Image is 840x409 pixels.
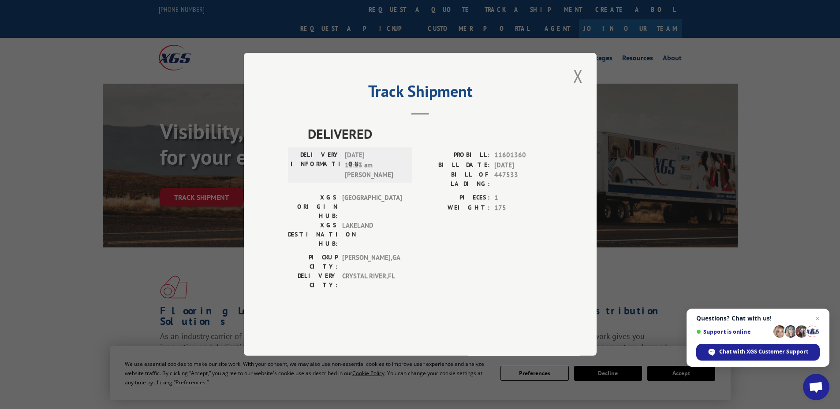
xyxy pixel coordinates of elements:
[696,328,770,335] span: Support is online
[420,160,490,170] label: BILL DATE:
[494,160,553,170] span: [DATE]
[288,272,338,290] label: DELIVERY CITY:
[288,85,553,102] h2: Track Shipment
[288,221,338,249] label: XGS DESTINATION HUB:
[342,193,402,221] span: [GEOGRAPHIC_DATA]
[288,253,338,272] label: PICKUP CITY:
[308,124,553,144] span: DELIVERED
[803,374,829,400] a: Open chat
[696,344,820,361] span: Chat with XGS Customer Support
[342,221,402,249] span: LAKELAND
[494,203,553,213] span: 175
[494,170,553,189] span: 447533
[342,272,402,290] span: CRYSTAL RIVER , FL
[342,253,402,272] span: [PERSON_NAME] , GA
[420,203,490,213] label: WEIGHT:
[420,170,490,189] label: BILL OF LADING:
[288,193,338,221] label: XGS ORIGIN HUB:
[345,151,404,181] span: [DATE] 11:13 am [PERSON_NAME]
[719,348,808,356] span: Chat with XGS Customer Support
[494,151,553,161] span: 11601360
[420,151,490,161] label: PROBILL:
[420,193,490,203] label: PIECES:
[696,315,820,322] span: Questions? Chat with us!
[571,64,586,88] button: Close modal
[494,193,553,203] span: 1
[291,151,340,181] label: DELIVERY INFORMATION:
